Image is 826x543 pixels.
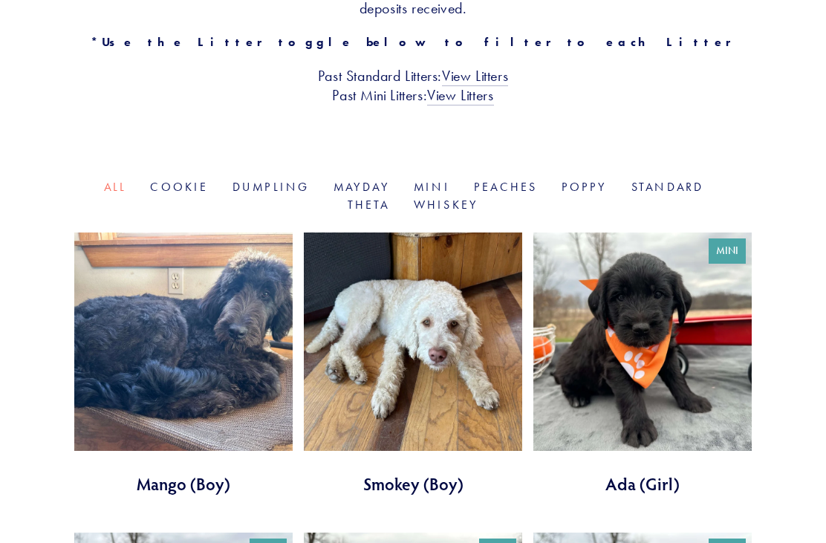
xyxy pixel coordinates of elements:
a: Theta [348,198,390,212]
a: View Litters [442,68,508,87]
a: Dumpling [232,181,310,195]
a: Whiskey [414,198,478,212]
a: Mini [414,181,450,195]
a: View Litters [427,87,493,106]
h3: Past Standard Litters: Past Mini Litters: [74,67,752,105]
strong: *Use the Litter toggle below to filter to each Litter [91,36,735,50]
a: Cookie [150,181,208,195]
a: All [104,181,127,195]
a: Standard [631,181,704,195]
a: Mayday [334,181,390,195]
a: Peaches [474,181,537,195]
a: Poppy [562,181,608,195]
